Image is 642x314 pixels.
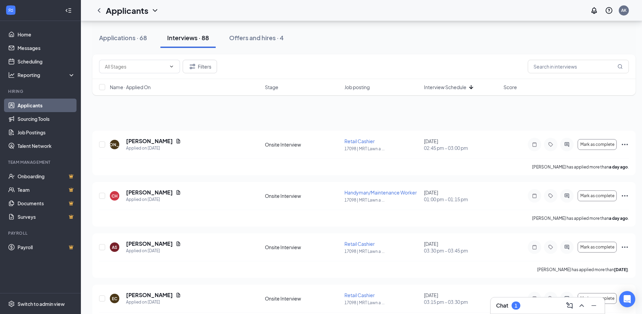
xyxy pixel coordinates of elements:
a: Home [18,28,75,41]
h5: [PERSON_NAME] [126,137,173,145]
p: 17098 | MRT Lawn a ... [344,146,420,152]
p: 17098 | MRT Lawn a ... [344,300,420,306]
button: Filter Filters [183,60,217,73]
svg: ChevronDown [151,6,159,15]
div: Applied on [DATE] [126,196,181,203]
div: [PERSON_NAME] [97,142,132,148]
svg: Note [530,193,539,199]
div: Payroll [8,230,74,236]
span: Mark as complete [580,296,614,301]
div: Onsite Interview [265,192,340,199]
div: [DATE] [424,240,499,254]
svg: WorkstreamLogo [7,7,14,14]
svg: Note [530,296,539,301]
span: 03:30 pm - 03:45 pm [424,247,499,254]
div: Offers and hires · 4 [229,33,284,42]
svg: Analysis [8,72,15,78]
svg: MagnifyingGlass [617,64,623,69]
a: DocumentsCrown [18,197,75,210]
svg: Tag [547,193,555,199]
span: Mark as complete [580,245,614,250]
svg: ChevronDown [169,64,174,69]
svg: ActiveChat [563,296,571,301]
span: Retail Cashier [344,241,375,247]
svg: ActiveChat [563,193,571,199]
h3: Chat [496,302,508,309]
button: ChevronUp [576,300,587,311]
div: Reporting [18,72,75,78]
div: 1 [515,303,517,309]
button: Mark as complete [578,242,617,253]
a: SurveysCrown [18,210,75,224]
span: Name · Applied On [110,84,151,90]
svg: ComposeMessage [565,302,574,310]
div: Applied on [DATE] [126,299,181,306]
svg: Tag [547,296,555,301]
a: Sourcing Tools [18,112,75,126]
svg: Ellipses [621,140,629,149]
svg: Document [176,138,181,144]
span: 03:15 pm - 03:30 pm [424,298,499,305]
div: Applied on [DATE] [126,145,181,152]
a: TeamCrown [18,183,75,197]
b: a day ago [609,216,628,221]
span: Interview Schedule [424,84,466,90]
div: Hiring [8,88,74,94]
svg: Collapse [65,7,72,14]
div: Onsite Interview [265,244,340,251]
h5: [PERSON_NAME] [126,240,173,247]
a: Job Postings [18,126,75,139]
span: Retail Cashier [344,138,375,144]
b: [DATE] [614,267,628,272]
svg: Filter [188,62,196,71]
a: Talent Network [18,139,75,153]
button: Minimize [588,300,599,311]
span: Handyman/Maintenance Worker [344,189,417,195]
div: AS [112,244,117,250]
span: Stage [265,84,278,90]
svg: ActiveChat [563,244,571,250]
svg: Note [530,244,539,250]
a: Scheduling [18,55,75,68]
div: Open Intercom Messenger [619,291,635,307]
svg: Notifications [590,6,598,15]
div: CH [112,193,118,199]
div: [DATE] [424,292,499,305]
input: All Stages [105,63,166,70]
span: Job posting [344,84,370,90]
svg: Ellipses [621,192,629,200]
h5: [PERSON_NAME] [126,291,173,299]
svg: Settings [8,300,15,307]
p: 17098 | MRT Lawn a ... [344,197,420,203]
div: EC [112,296,117,302]
svg: ChevronUp [578,302,586,310]
div: Team Management [8,159,74,165]
div: Interviews · 88 [167,33,209,42]
div: Applied on [DATE] [126,247,181,254]
svg: Tag [547,142,555,147]
div: [DATE] [424,189,499,203]
svg: Document [176,241,181,246]
div: Applications · 68 [99,33,147,42]
svg: Document [176,292,181,298]
svg: ActiveChat [563,142,571,147]
p: [PERSON_NAME] has applied more than . [537,267,629,272]
div: [DATE] [424,138,499,151]
svg: Ellipses [621,243,629,251]
svg: ChevronLeft [95,6,103,15]
button: ComposeMessage [564,300,575,311]
svg: Note [530,142,539,147]
a: PayrollCrown [18,240,75,254]
div: AK [621,7,626,13]
span: Score [503,84,517,90]
div: Switch to admin view [18,300,65,307]
span: Mark as complete [580,193,614,198]
span: Retail Cashier [344,292,375,298]
p: 17098 | MRT Lawn a ... [344,248,420,254]
b: a day ago [609,164,628,169]
span: 01:00 pm - 01:15 pm [424,196,499,203]
svg: ArrowDown [467,83,475,91]
div: Onsite Interview [265,295,340,302]
svg: Minimize [590,302,598,310]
